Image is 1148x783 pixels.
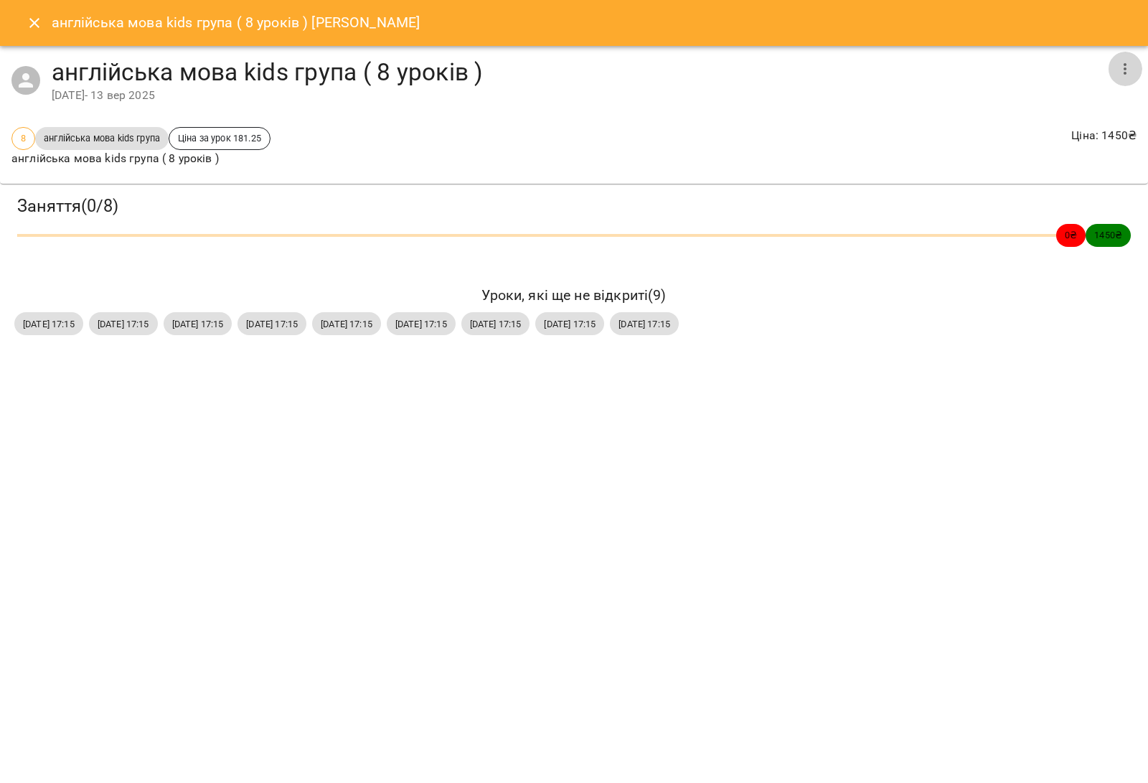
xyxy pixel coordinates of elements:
[610,317,679,331] span: [DATE] 17:15
[1086,228,1131,242] span: 1450 ₴
[535,317,604,331] span: [DATE] 17:15
[14,284,1134,306] h6: Уроки, які ще не відкриті ( 9 )
[164,317,232,331] span: [DATE] 17:15
[35,131,169,145] span: англійська мова kids група
[17,195,1131,217] h3: Заняття ( 0 / 8 )
[1056,228,1086,242] span: 0 ₴
[52,11,420,34] h6: англійська мова kids група ( 8 уроків ) [PERSON_NAME]
[169,131,270,145] span: Ціна за урок 181.25
[1071,127,1137,144] p: Ціна : 1450 ₴
[387,317,456,331] span: [DATE] 17:15
[52,87,1108,104] div: [DATE] - 13 вер 2025
[52,57,1108,87] h4: англійська мова kids група ( 8 уроків )
[11,150,270,167] p: англійська мова kids група ( 8 уроків )
[312,317,381,331] span: [DATE] 17:15
[461,317,530,331] span: [DATE] 17:15
[237,317,306,331] span: [DATE] 17:15
[89,317,158,331] span: [DATE] 17:15
[17,6,52,40] button: Close
[14,317,83,331] span: [DATE] 17:15
[12,131,34,145] span: 8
